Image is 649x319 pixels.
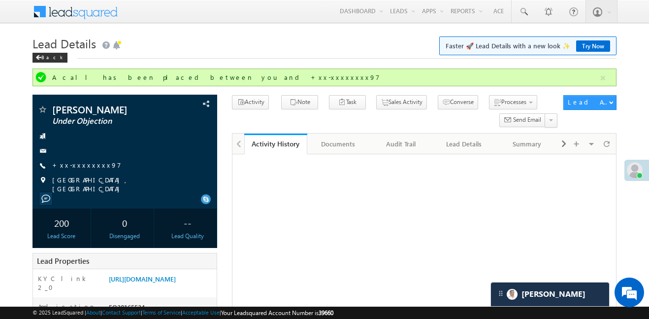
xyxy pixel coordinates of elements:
[52,73,599,82] div: A call has been placed between you and +xx-xxxxxxxx97
[221,309,333,317] span: Your Leadsquared Account Number is
[496,134,559,154] a: Summary
[106,302,217,316] div: EQ30165534
[281,95,318,109] button: Note
[35,232,88,241] div: Lead Score
[563,95,617,110] button: Lead Actions
[244,134,307,154] a: Activity History
[499,113,546,128] button: Send Email
[433,134,496,154] a: Lead Details
[438,95,478,109] button: Converse
[501,98,526,106] span: Processes
[86,309,100,316] a: About
[52,161,121,169] a: +xx-xxxxxxxx97
[161,213,214,232] div: --
[182,309,220,316] a: Acceptable Use
[521,289,585,299] span: Carter
[378,138,424,150] div: Audit Trail
[52,116,166,126] span: Under Objection
[32,308,333,318] span: © 2025 LeadSquared | | | | |
[32,53,67,63] div: Back
[319,309,333,317] span: 39660
[38,274,99,292] label: KYC link 2_0
[307,134,370,154] a: Documents
[98,213,151,232] div: 0
[32,35,96,51] span: Lead Details
[446,41,610,51] span: Faster 🚀 Lead Details with a new look ✨
[441,138,487,150] div: Lead Details
[490,282,610,307] div: carter-dragCarter[PERSON_NAME]
[497,289,505,297] img: carter-drag
[232,95,269,109] button: Activity
[504,138,550,150] div: Summary
[102,309,141,316] a: Contact Support
[513,115,541,124] span: Send Email
[109,275,176,283] a: [URL][DOMAIN_NAME]
[161,232,214,241] div: Lead Quality
[315,138,361,150] div: Documents
[489,95,537,109] button: Processes
[98,232,151,241] div: Disengaged
[32,52,72,61] a: Back
[576,40,610,52] a: Try Now
[52,176,201,193] span: [GEOGRAPHIC_DATA], [GEOGRAPHIC_DATA]
[507,289,518,300] img: Carter
[568,98,610,106] div: Lead Actions
[252,139,300,148] div: Activity History
[329,95,366,109] button: Task
[35,213,88,232] div: 200
[370,134,433,154] a: Audit Trail
[142,309,181,316] a: Terms of Service
[52,105,166,114] span: [PERSON_NAME]
[376,95,427,109] button: Sales Activity
[37,256,89,266] span: Lead Properties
